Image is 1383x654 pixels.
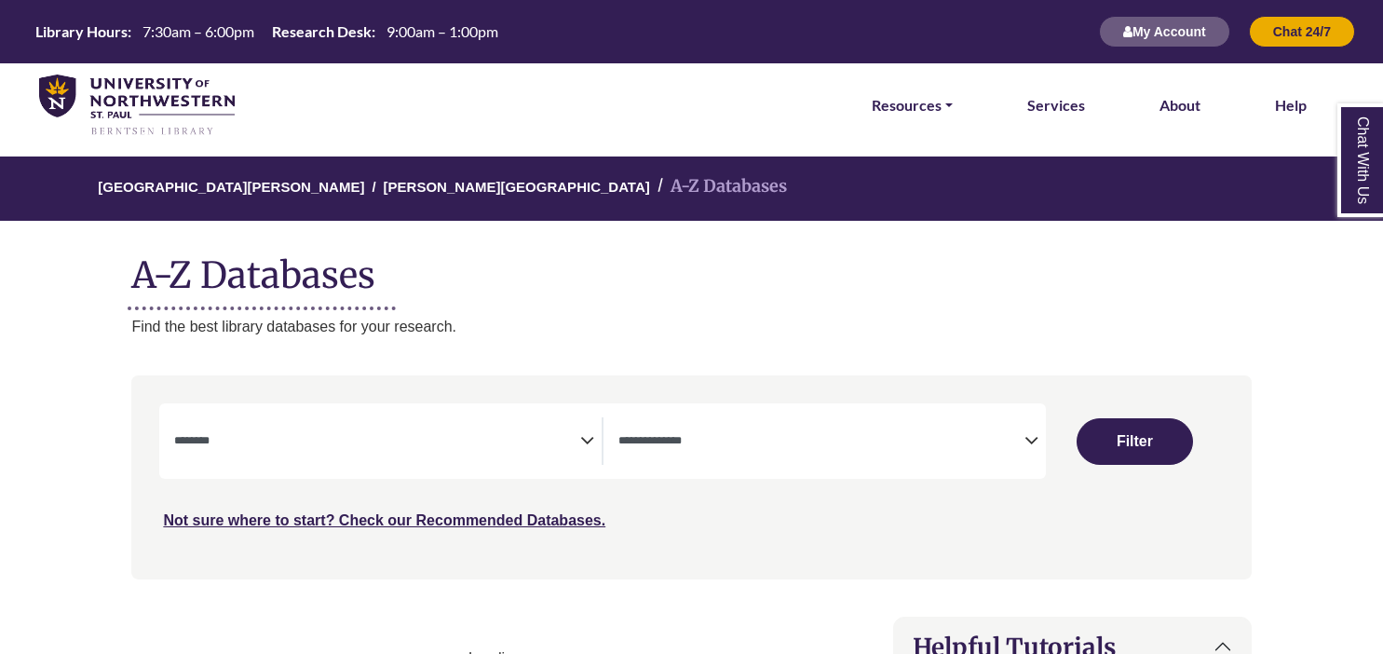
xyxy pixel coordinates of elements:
[131,239,1251,296] h1: A-Z Databases
[1099,23,1230,39] a: My Account
[163,512,605,528] a: Not sure where to start? Check our Recommended Databases.
[1275,93,1307,117] a: Help
[1249,23,1355,39] a: Chat 24/7
[142,22,254,40] span: 7:30am – 6:00pm
[650,173,787,200] li: A-Z Databases
[618,435,1024,450] textarea: Filter
[28,21,506,43] a: Hours Today
[386,22,498,40] span: 9:00am – 1:00pm
[384,176,650,195] a: [PERSON_NAME][GEOGRAPHIC_DATA]
[131,157,1251,221] nav: breadcrumb
[1099,16,1230,48] button: My Account
[872,93,953,117] a: Resources
[39,75,235,137] img: library_home
[1027,93,1085,117] a: Services
[28,21,132,41] th: Library Hours:
[1159,93,1200,117] a: About
[264,21,376,41] th: Research Desk:
[174,435,580,450] textarea: Filter
[131,375,1251,579] nav: Search filters
[28,21,506,39] table: Hours Today
[1249,16,1355,48] button: Chat 24/7
[1077,418,1193,465] button: Submit for Search Results
[98,176,364,195] a: [GEOGRAPHIC_DATA][PERSON_NAME]
[131,315,1251,339] p: Find the best library databases for your research.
